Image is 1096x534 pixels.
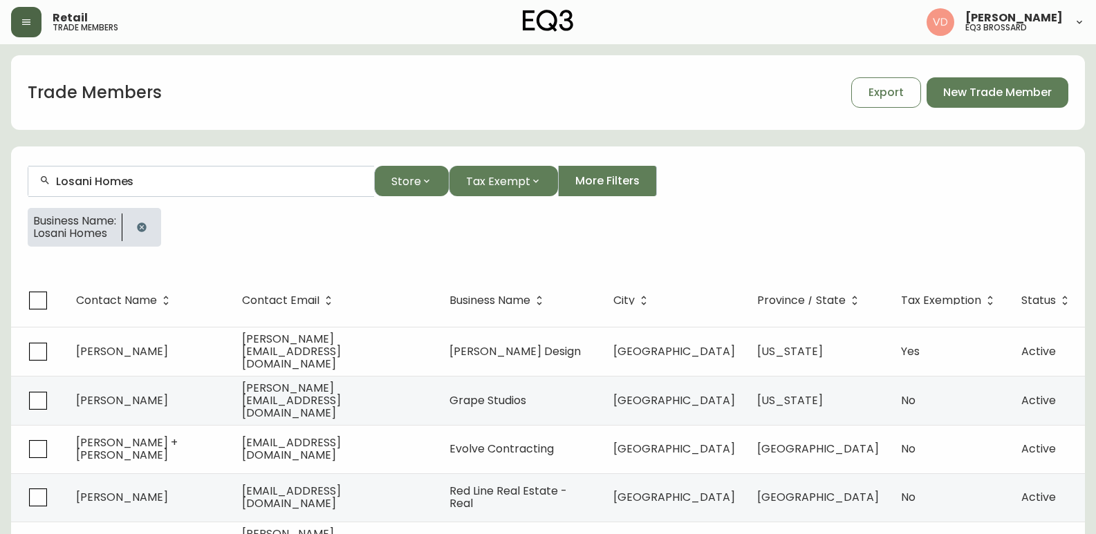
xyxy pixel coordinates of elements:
span: Red Line Real Estate - Real [449,483,567,511]
span: Tax Exempt [466,173,530,190]
span: [PERSON_NAME][EMAIL_ADDRESS][DOMAIN_NAME] [242,380,341,421]
span: Active [1021,343,1056,359]
button: New Trade Member [927,77,1068,108]
span: [GEOGRAPHIC_DATA] [613,392,735,408]
span: Business Name [449,294,548,307]
button: Tax Exempt [449,166,558,196]
span: Evolve Contracting [449,441,554,457]
span: No [901,392,916,408]
span: Losani Homes [33,227,116,240]
span: Status [1021,296,1056,305]
span: Active [1021,489,1056,505]
span: Active [1021,441,1056,457]
span: No [901,489,916,505]
span: [EMAIL_ADDRESS][DOMAIN_NAME] [242,435,341,463]
span: [PERSON_NAME] [965,12,1063,23]
span: Store [391,173,421,190]
span: Business Name: [33,215,116,227]
span: [GEOGRAPHIC_DATA] [757,441,879,457]
span: Business Name [449,296,530,305]
span: [US_STATE] [757,343,823,359]
button: More Filters [558,166,657,196]
span: [GEOGRAPHIC_DATA] [613,343,735,359]
button: Store [374,166,449,196]
span: Contact Name [76,296,157,305]
span: [GEOGRAPHIC_DATA] [613,441,735,457]
span: No [901,441,916,457]
span: Tax Exemption [901,296,981,305]
span: [PERSON_NAME] [76,489,168,505]
h5: eq3 brossard [965,23,1027,32]
span: [PERSON_NAME] Design [449,343,581,359]
span: [PERSON_NAME] [76,392,168,408]
span: More Filters [575,173,640,189]
span: Status [1021,294,1074,307]
span: Tax Exemption [901,294,999,307]
span: Contact Email [242,294,337,307]
span: Province / State [757,294,864,307]
span: Yes [901,343,920,359]
span: Contact Name [76,294,175,307]
input: Search [56,175,363,188]
span: [GEOGRAPHIC_DATA] [613,489,735,505]
span: Contact Email [242,296,319,305]
span: Province / State [757,296,846,305]
span: City [613,296,635,305]
h1: Trade Members [28,81,162,104]
span: Export [869,85,904,100]
span: Active [1021,392,1056,408]
span: New Trade Member [943,85,1052,100]
span: City [613,294,653,307]
img: logo [523,10,574,32]
span: [EMAIL_ADDRESS][DOMAIN_NAME] [242,483,341,511]
span: Grape Studios [449,392,526,408]
span: [PERSON_NAME][EMAIL_ADDRESS][DOMAIN_NAME] [242,331,341,372]
h5: trade members [53,23,118,32]
span: Retail [53,12,88,23]
span: [US_STATE] [757,392,823,408]
span: [GEOGRAPHIC_DATA] [757,489,879,505]
img: 34cbe8de67806989076631741e6a7c6b [927,8,954,36]
span: [PERSON_NAME] + [PERSON_NAME] [76,435,178,463]
button: Export [851,77,921,108]
span: [PERSON_NAME] [76,343,168,359]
